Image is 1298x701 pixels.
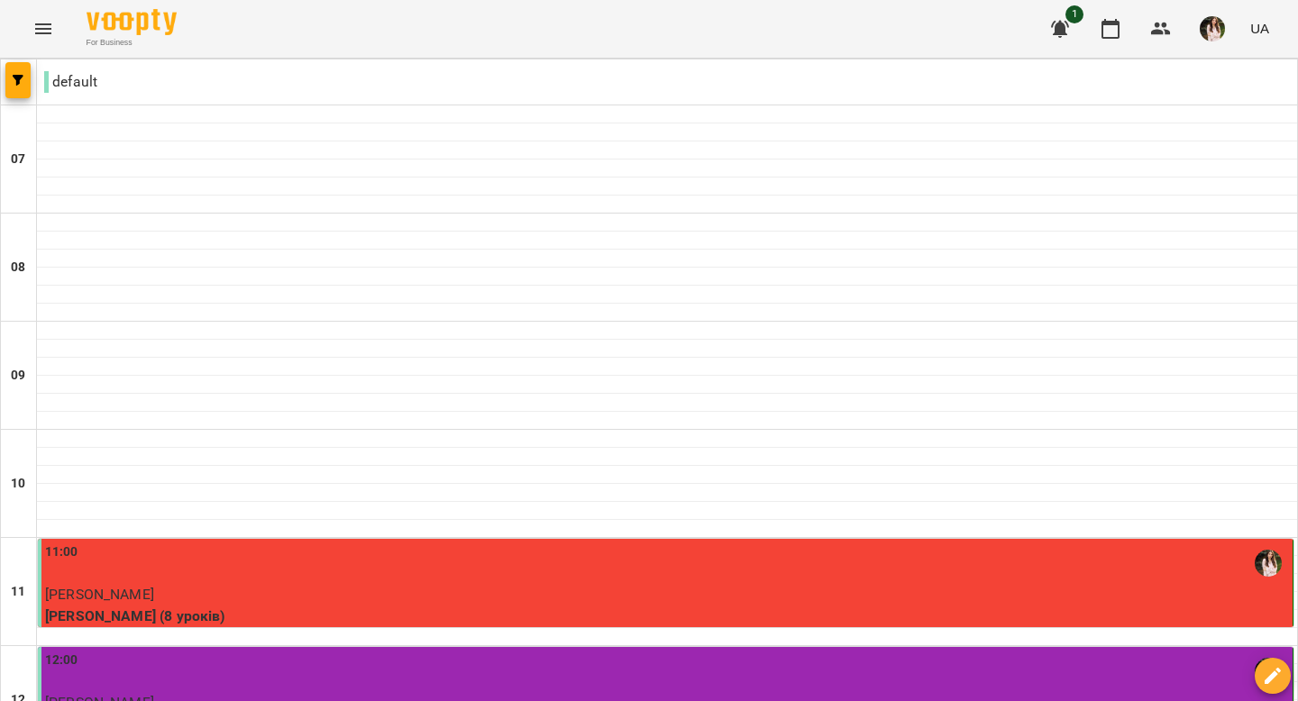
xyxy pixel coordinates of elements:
[45,605,1289,627] p: [PERSON_NAME] (8 уроків)
[87,37,177,49] span: For Business
[11,582,25,602] h6: 11
[22,7,65,50] button: Menu
[11,258,25,278] h6: 08
[11,474,25,494] h6: 10
[1250,19,1269,38] span: UA
[11,366,25,386] h6: 09
[87,9,177,35] img: Voopty Logo
[11,150,25,169] h6: 07
[1200,16,1225,41] img: 0c816b45d4ae52af7ed0235fc7ac0ba2.jpg
[1255,550,1282,577] img: Аліна Сілко
[45,651,78,670] label: 12:00
[45,586,154,603] span: [PERSON_NAME]
[1065,5,1083,23] span: 1
[1243,12,1276,45] button: UA
[44,71,97,93] p: default
[45,542,78,562] label: 11:00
